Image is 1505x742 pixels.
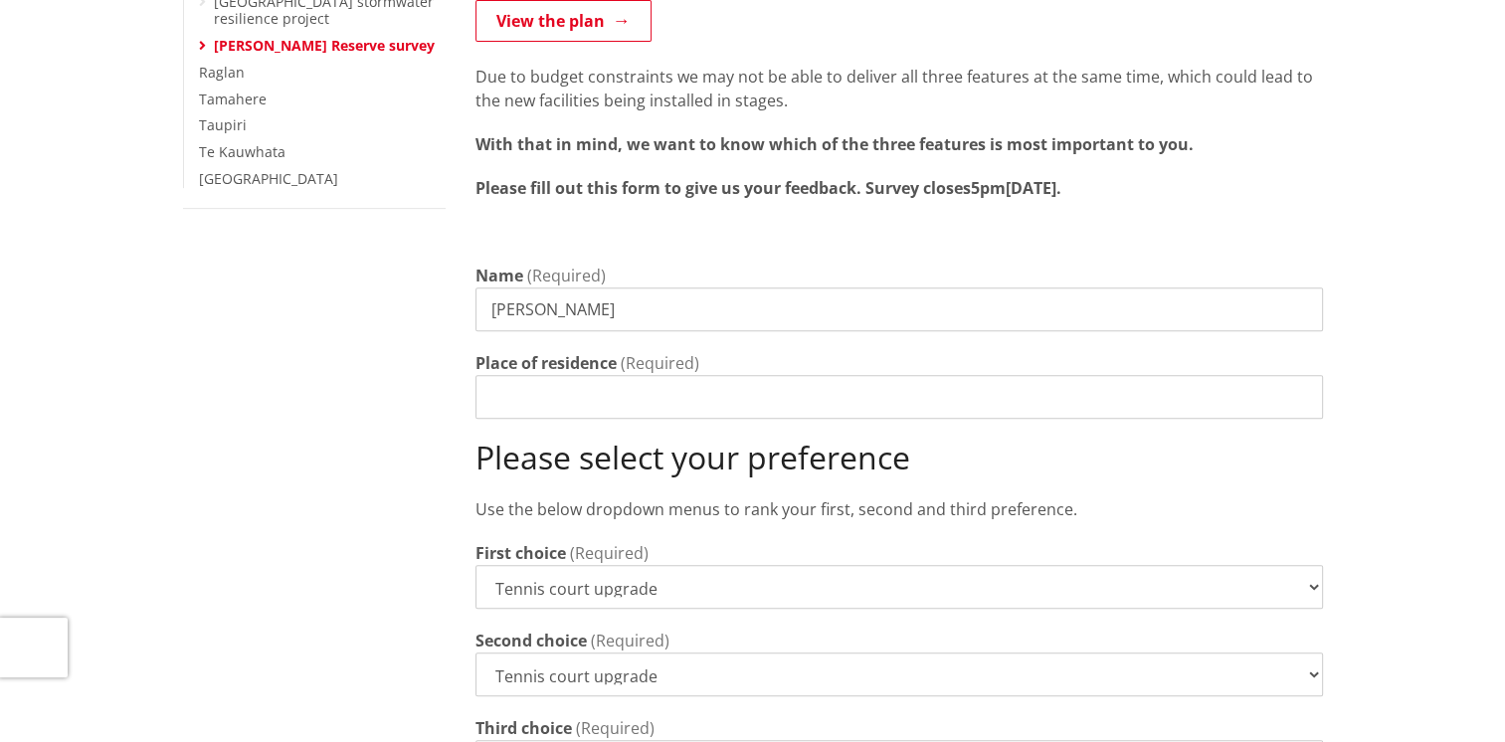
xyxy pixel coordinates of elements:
label: First choice [475,541,566,565]
a: Raglan [199,63,245,82]
span: (Required) [576,717,655,739]
iframe: Messenger Launcher [1413,658,1485,730]
p: Use the below dropdown menus to rank your first, second and third preference. [475,497,1323,521]
span: (Required) [570,542,649,564]
a: [PERSON_NAME] Reserve survey [214,36,435,55]
a: Te Kauwhata [199,142,285,161]
span: (Required) [621,352,699,374]
a: Taupiri [199,115,247,134]
strong: With that in mind, we want to know which of the three features is most important to you. [475,133,1194,155]
strong: Please fill out this form to give us your feedback. Survey closes [475,177,971,199]
span: (Required) [591,630,669,651]
h2: Please select your preference [475,439,1323,476]
label: Third choice [475,716,572,740]
p: Due to budget constraints we may not be able to deliver all three features at the same time, whic... [475,65,1323,112]
strong: 5pm[DATE]. [971,177,1061,199]
label: Second choice [475,629,587,652]
span: (Required) [527,265,606,286]
a: [GEOGRAPHIC_DATA] [199,169,338,188]
a: Tamahere [199,90,267,108]
label: Place of residence [475,351,617,375]
label: Name [475,264,523,287]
